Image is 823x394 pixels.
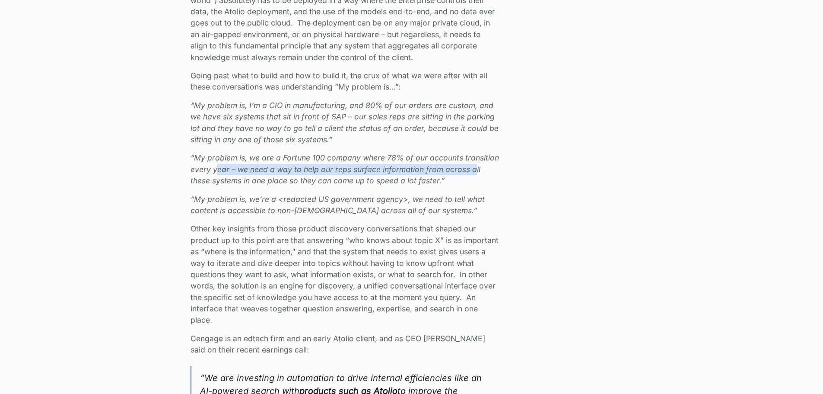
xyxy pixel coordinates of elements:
p: Going past what to build and how to build it, the crux of what we were after with all these conve... [191,70,499,93]
em: “My problem is, we’re a <redacted US government agency>, we need to tell what content is accessib... [191,195,485,215]
em: “My problem is, we are a Fortune 100 company where 78% of our accounts transition every year – we... [191,153,499,185]
p: Cengage is an edtech firm and an early Atolio client, and as CEO [PERSON_NAME] said on their rece... [191,333,499,356]
p: Other key insights from those product discovery conversations that shaped our product up to this ... [191,223,499,326]
iframe: Chat Widget [780,352,823,394]
em: “My problem is, I’m a CIO in manufacturing, and 80% of our orders are custom, and we have six sys... [191,101,499,144]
